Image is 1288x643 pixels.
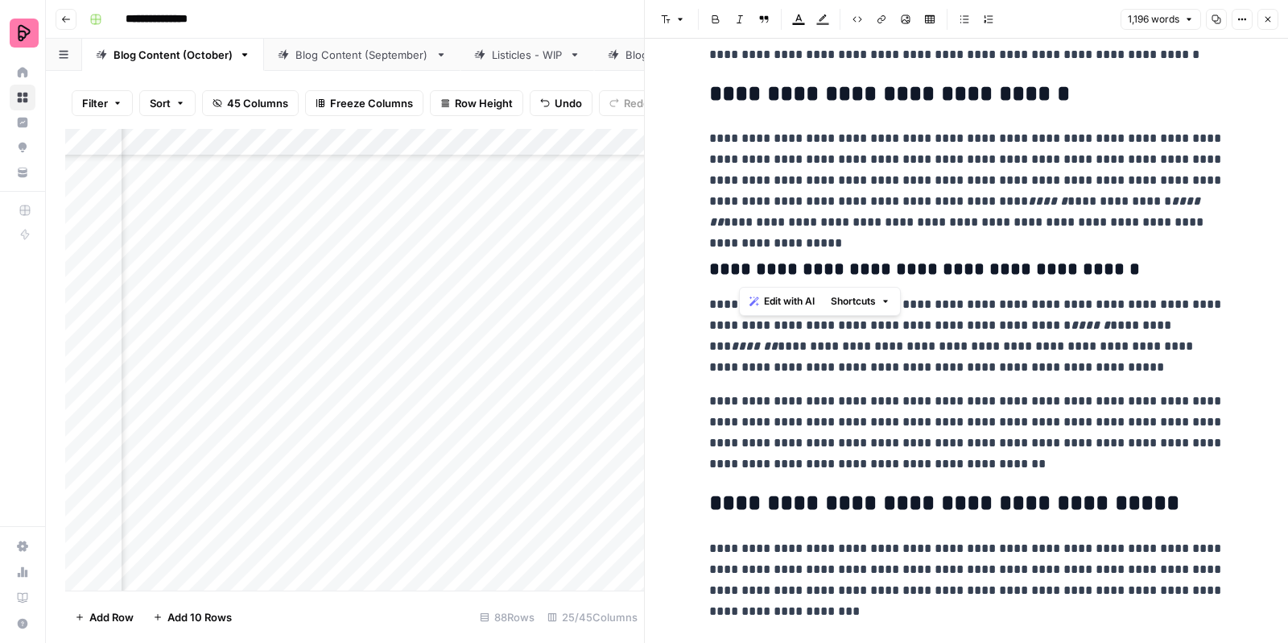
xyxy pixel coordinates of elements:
img: Preply Logo [10,19,39,48]
button: Undo [530,90,592,116]
span: Redo [624,95,650,111]
button: 1,196 words [1121,9,1201,30]
button: Freeze Columns [305,90,423,116]
span: 1,196 words [1128,12,1179,27]
div: 88 Rows [473,604,541,630]
span: Add Row [89,609,134,625]
button: Sort [139,90,196,116]
span: Sort [150,95,171,111]
a: Blog Content (October) [82,39,264,71]
button: Add Row [65,604,143,630]
button: Row Height [430,90,523,116]
a: Blog Content (September) [264,39,460,71]
div: Blog Content (August) [625,47,739,63]
span: Undo [555,95,582,111]
button: Add 10 Rows [143,604,242,630]
a: Opportunities [10,135,35,160]
button: Redo [599,90,660,116]
span: 45 Columns [227,95,288,111]
button: Shortcuts [824,291,897,312]
a: Your Data [10,160,35,185]
span: Filter [82,95,108,111]
button: Filter [72,90,133,116]
span: Shortcuts [831,294,876,309]
a: Blog Content (August) [594,39,770,71]
span: Edit with AI [764,294,815,309]
div: Blog Content (September) [295,47,429,63]
div: 25/45 Columns [541,604,644,630]
a: Settings [10,533,35,559]
span: Freeze Columns [330,95,413,111]
button: Workspace: Preply [10,13,35,53]
a: Home [10,60,35,85]
div: Listicles - WIP [492,47,563,63]
button: Help + Support [10,611,35,637]
a: Browse [10,85,35,110]
button: Edit with AI [743,291,821,312]
div: Blog Content (October) [114,47,233,63]
a: Listicles - WIP [460,39,594,71]
a: Insights [10,110,35,135]
span: Row Height [455,95,513,111]
span: Add 10 Rows [167,609,232,625]
button: 45 Columns [202,90,299,116]
a: Usage [10,559,35,585]
a: Learning Hub [10,585,35,611]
